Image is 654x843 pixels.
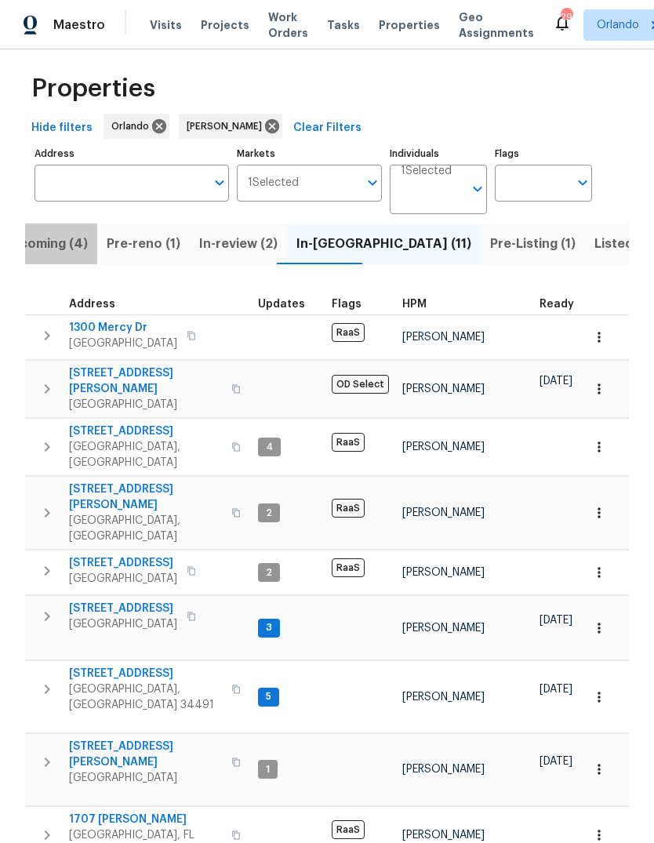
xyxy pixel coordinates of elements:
[179,114,282,139] div: [PERSON_NAME]
[69,397,222,412] span: [GEOGRAPHIC_DATA]
[490,233,576,255] span: Pre-Listing (1)
[69,336,177,351] span: [GEOGRAPHIC_DATA]
[401,165,452,178] span: 1 Selected
[69,439,222,471] span: [GEOGRAPHIC_DATA], [GEOGRAPHIC_DATA]
[572,172,594,194] button: Open
[467,178,489,200] button: Open
[53,17,105,33] span: Maestro
[260,621,278,634] span: 3
[402,332,485,343] span: [PERSON_NAME]
[293,118,362,138] span: Clear Filters
[597,17,639,33] span: Orlando
[237,149,383,158] label: Markets
[31,81,155,96] span: Properties
[327,20,360,31] span: Tasks
[104,114,169,139] div: Orlando
[260,441,279,454] span: 4
[199,233,278,255] span: In-review (2)
[107,233,180,255] span: Pre-reno (1)
[379,17,440,33] span: Properties
[540,376,572,387] span: [DATE]
[69,423,222,439] span: [STREET_ADDRESS]
[69,812,222,827] span: 1707 [PERSON_NAME]
[402,441,485,452] span: [PERSON_NAME]
[296,233,471,255] span: In-[GEOGRAPHIC_DATA] (11)
[459,9,534,41] span: Geo Assignments
[248,176,299,190] span: 1 Selected
[258,299,305,310] span: Updates
[111,118,155,134] span: Orlando
[287,114,368,143] button: Clear Filters
[69,571,177,587] span: [GEOGRAPHIC_DATA]
[69,681,222,713] span: [GEOGRAPHIC_DATA], [GEOGRAPHIC_DATA] 34491
[362,172,383,194] button: Open
[69,320,177,336] span: 1300 Mercy Dr
[332,299,362,310] span: Flags
[402,764,485,775] span: [PERSON_NAME]
[69,365,222,397] span: [STREET_ADDRESS][PERSON_NAME]
[402,383,485,394] span: [PERSON_NAME]
[69,601,177,616] span: [STREET_ADDRESS]
[2,233,88,255] span: Upcoming (4)
[540,615,572,626] span: [DATE]
[540,299,588,310] div: Earliest renovation start date (first business day after COE or Checkout)
[260,566,278,580] span: 2
[332,499,365,518] span: RaaS
[332,558,365,577] span: RaaS
[402,830,485,841] span: [PERSON_NAME]
[540,684,572,695] span: [DATE]
[260,763,276,776] span: 1
[201,17,249,33] span: Projects
[260,507,278,520] span: 2
[402,299,427,310] span: HPM
[332,820,365,839] span: RaaS
[402,507,485,518] span: [PERSON_NAME]
[390,149,487,158] label: Individuals
[69,555,177,571] span: [STREET_ADDRESS]
[260,690,278,703] span: 5
[35,149,229,158] label: Address
[209,172,231,194] button: Open
[402,692,485,703] span: [PERSON_NAME]
[268,9,308,41] span: Work Orders
[69,739,222,770] span: [STREET_ADDRESS][PERSON_NAME]
[540,299,574,310] span: Ready
[69,513,222,544] span: [GEOGRAPHIC_DATA], [GEOGRAPHIC_DATA]
[25,114,99,143] button: Hide filters
[69,616,177,632] span: [GEOGRAPHIC_DATA]
[332,323,365,342] span: RaaS
[69,666,222,681] span: [STREET_ADDRESS]
[332,433,365,452] span: RaaS
[495,149,592,158] label: Flags
[69,481,222,513] span: [STREET_ADDRESS][PERSON_NAME]
[187,118,268,134] span: [PERSON_NAME]
[561,9,572,25] div: 29
[69,299,115,310] span: Address
[31,118,93,138] span: Hide filters
[402,623,485,634] span: [PERSON_NAME]
[332,375,389,394] span: OD Select
[402,567,485,578] span: [PERSON_NAME]
[150,17,182,33] span: Visits
[69,770,222,786] span: [GEOGRAPHIC_DATA]
[540,756,572,767] span: [DATE]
